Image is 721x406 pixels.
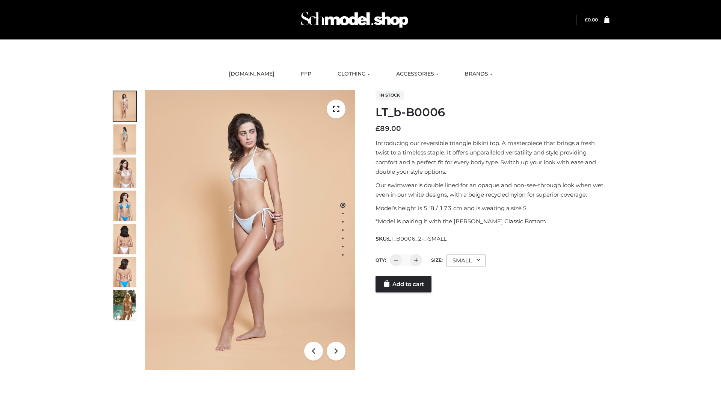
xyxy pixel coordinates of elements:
img: Arieltop_CloudNine_AzureSky2.jpg [113,290,136,320]
div: SMALL [446,254,486,267]
img: ArielClassicBikiniTop_CloudNine_AzureSky_OW114ECO_7-scaled.jpg [113,224,136,254]
img: ArielClassicBikiniTop_CloudNine_AzureSky_OW114ECO_8-scaled.jpg [113,257,136,287]
span: SKU: [376,234,447,243]
p: Model’s height is 5 ‘8 / 173 cm and is wearing a size S. [376,203,609,213]
a: Add to cart [376,276,431,292]
img: Schmodel Admin 964 [298,5,411,35]
img: ArielClassicBikiniTop_CloudNine_AzureSky_OW114ECO_1-scaled.jpg [113,91,136,121]
a: FFP [295,66,317,82]
label: QTY: [376,257,386,263]
a: £0.00 [585,17,598,23]
label: Size: [431,257,443,263]
img: ArielClassicBikiniTop_CloudNine_AzureSky_OW114ECO_4-scaled.jpg [113,191,136,221]
bdi: 0.00 [585,17,598,23]
p: *Model is pairing it with the [PERSON_NAME] Classic Bottom [376,217,609,226]
a: CLOTHING [332,66,376,82]
span: LT_B0006_2-_-SMALL [388,235,446,242]
a: BRANDS [459,66,498,82]
span: £ [376,124,380,133]
p: Introducing our reversible triangle bikini top. A masterpiece that brings a fresh twist to a time... [376,138,609,177]
img: ArielClassicBikiniTop_CloudNine_AzureSky_OW114ECO_3-scaled.jpg [113,158,136,188]
a: [DOMAIN_NAME] [223,66,280,82]
a: ACCESSORIES [391,66,444,82]
bdi: 89.00 [376,124,401,133]
span: In stock [376,91,404,100]
p: Our swimwear is double lined for an opaque and non-see-through look when wet, even in our white d... [376,180,609,200]
span: £ [585,17,588,23]
img: ArielClassicBikiniTop_CloudNine_AzureSky_OW114ECO_2-scaled.jpg [113,124,136,155]
img: ArielClassicBikiniTop_CloudNine_AzureSky_OW114ECO_1 [145,90,355,370]
h1: LT_b-B0006 [376,106,609,119]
